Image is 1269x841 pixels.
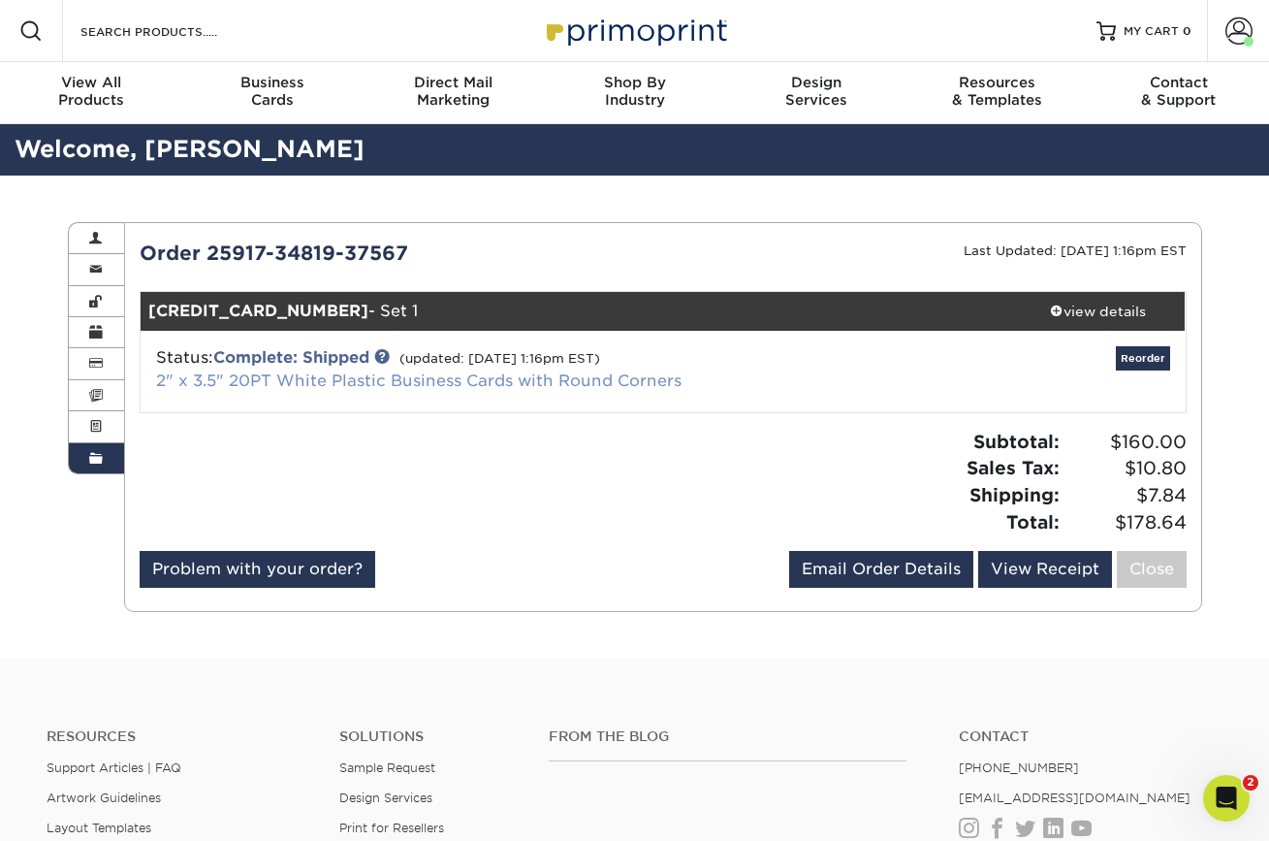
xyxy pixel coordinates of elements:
[544,74,725,91] span: Shop By
[399,351,600,366] small: (updated: [DATE] 1:16pm EST)
[725,62,906,124] a: DesignServices
[1065,455,1187,482] span: $10.80
[1011,292,1186,331] a: view details
[47,821,151,835] a: Layout Templates
[140,551,375,588] a: Problem with your order?
[906,62,1088,124] a: Resources& Templates
[1203,775,1250,822] iframe: Intercom live chat
[181,62,363,124] a: BusinessCards
[1243,775,1258,791] span: 2
[125,239,663,268] div: Order 25917-34819-37567
[906,74,1088,91] span: Resources
[363,74,544,109] div: Marketing
[339,821,444,835] a: Print for Resellers
[544,74,725,109] div: Industry
[1116,346,1170,371] a: Reorder
[549,728,906,745] h4: From the Blog
[964,243,1187,258] small: Last Updated: [DATE] 1:16pm EST
[1088,74,1269,91] span: Contact
[959,728,1222,745] a: Contact
[156,372,682,390] a: 2" x 3.5" 20PT White Plastic Business Cards with Round Corners
[1011,302,1186,321] div: view details
[363,74,544,91] span: Direct Mail
[959,760,1079,775] a: [PHONE_NUMBER]
[1065,482,1187,509] span: $7.84
[1006,511,1060,533] strong: Total:
[1088,62,1269,124] a: Contact& Support
[978,551,1112,588] a: View Receipt
[47,791,161,805] a: Artwork Guidelines
[725,74,906,109] div: Services
[538,10,732,51] img: Primoprint
[969,484,1060,505] strong: Shipping:
[1088,74,1269,109] div: & Support
[141,292,1011,331] div: - Set 1
[363,62,544,124] a: Direct MailMarketing
[967,457,1060,478] strong: Sales Tax:
[544,62,725,124] a: Shop ByIndustry
[1065,509,1187,536] span: $178.64
[339,760,435,775] a: Sample Request
[906,74,1088,109] div: & Templates
[339,728,520,745] h4: Solutions
[181,74,363,109] div: Cards
[1117,551,1187,588] a: Close
[725,74,906,91] span: Design
[1065,429,1187,456] span: $160.00
[959,791,1190,805] a: [EMAIL_ADDRESS][DOMAIN_NAME]
[79,19,268,43] input: SEARCH PRODUCTS.....
[213,348,369,367] a: Complete: Shipped
[142,346,837,393] div: Status:
[339,791,432,805] a: Design Services
[973,431,1060,452] strong: Subtotal:
[181,74,363,91] span: Business
[47,760,181,775] a: Support Articles | FAQ
[789,551,973,588] a: Email Order Details
[1124,23,1179,40] span: MY CART
[148,302,368,320] strong: [CREDIT_CARD_NUMBER]
[1183,24,1191,38] span: 0
[47,728,310,745] h4: Resources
